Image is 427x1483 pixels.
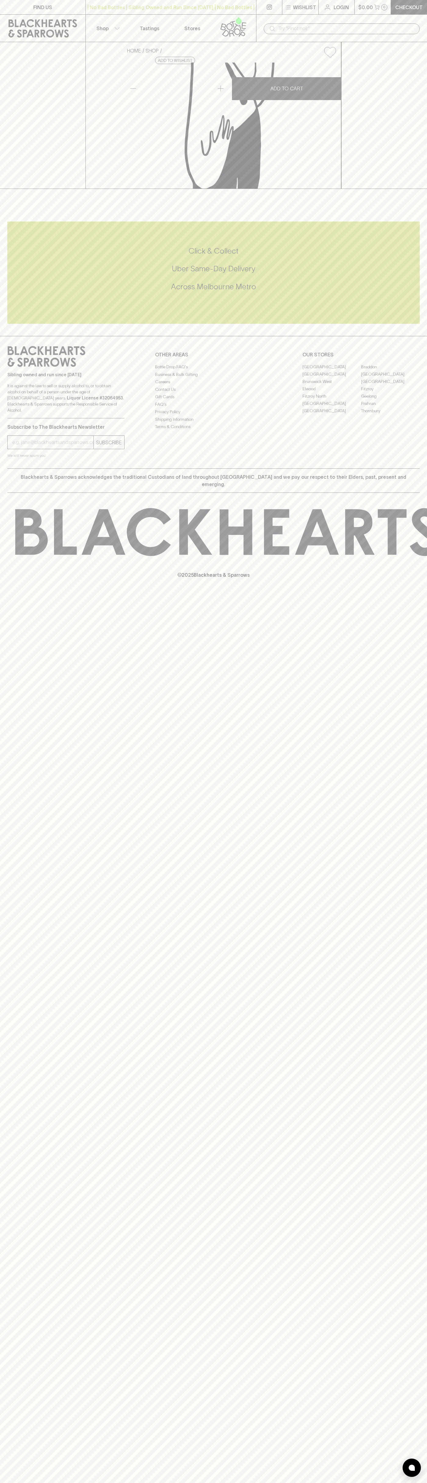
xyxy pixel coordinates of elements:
a: Fitzroy North [302,392,361,400]
a: Fitzroy [361,385,420,392]
strong: Liquor License #32064953 [67,395,123,400]
input: e.g. jane@blackheartsandsparrows.com.au [12,438,93,447]
a: Privacy Policy [155,408,272,416]
button: ADD TO CART [232,77,341,100]
p: OTHER AREAS [155,351,272,358]
h5: Across Melbourne Metro [7,282,420,292]
a: [GEOGRAPHIC_DATA] [361,370,420,378]
img: bubble-icon [409,1465,415,1471]
a: [GEOGRAPHIC_DATA] [302,363,361,370]
p: FIND US [33,4,52,11]
a: Bottle Drop FAQ's [155,363,272,371]
button: Add to wishlist [322,45,338,60]
p: We will never spam you [7,453,125,459]
button: SUBSCRIBE [94,436,124,449]
p: 0 [383,5,385,9]
a: Careers [155,378,272,386]
button: Add to wishlist [155,57,195,64]
h5: Click & Collect [7,246,420,256]
p: Login [334,4,349,11]
a: HOME [127,48,141,53]
a: Terms & Conditions [155,423,272,431]
p: Sibling owned and run since [DATE] [7,372,125,378]
img: Womens Work Beetroot Relish 115g [122,63,341,189]
button: Shop [86,15,128,42]
a: [GEOGRAPHIC_DATA] [302,407,361,414]
a: Tastings [128,15,171,42]
a: Braddon [361,363,420,370]
a: [GEOGRAPHIC_DATA] [302,370,361,378]
p: $0.00 [358,4,373,11]
p: Shop [96,25,109,32]
p: Subscribe to The Blackhearts Newsletter [7,423,125,431]
div: Call to action block [7,222,420,324]
p: OUR STORES [302,351,420,358]
a: SHOP [146,48,159,53]
a: Thornbury [361,407,420,414]
a: Geelong [361,392,420,400]
a: [GEOGRAPHIC_DATA] [302,400,361,407]
a: Prahran [361,400,420,407]
a: Gift Cards [155,393,272,401]
a: Contact Us [155,386,272,393]
p: Blackhearts & Sparrows acknowledges the traditional Custodians of land throughout [GEOGRAPHIC_DAT... [12,473,415,488]
p: Tastings [140,25,159,32]
p: SUBSCRIBE [96,439,122,446]
a: FAQ's [155,401,272,408]
p: Wishlist [293,4,316,11]
p: It is against the law to sell or supply alcohol to, or to obtain alcohol on behalf of a person un... [7,383,125,413]
p: Stores [184,25,200,32]
a: Brunswick West [302,378,361,385]
a: Shipping Information [155,416,272,423]
p: ADD TO CART [270,85,303,92]
input: Try "Pinot noir" [278,24,415,34]
h5: Uber Same-Day Delivery [7,264,420,274]
a: Business & Bulk Gifting [155,371,272,378]
a: [GEOGRAPHIC_DATA] [361,378,420,385]
a: Elwood [302,385,361,392]
p: Checkout [395,4,423,11]
a: Stores [171,15,214,42]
